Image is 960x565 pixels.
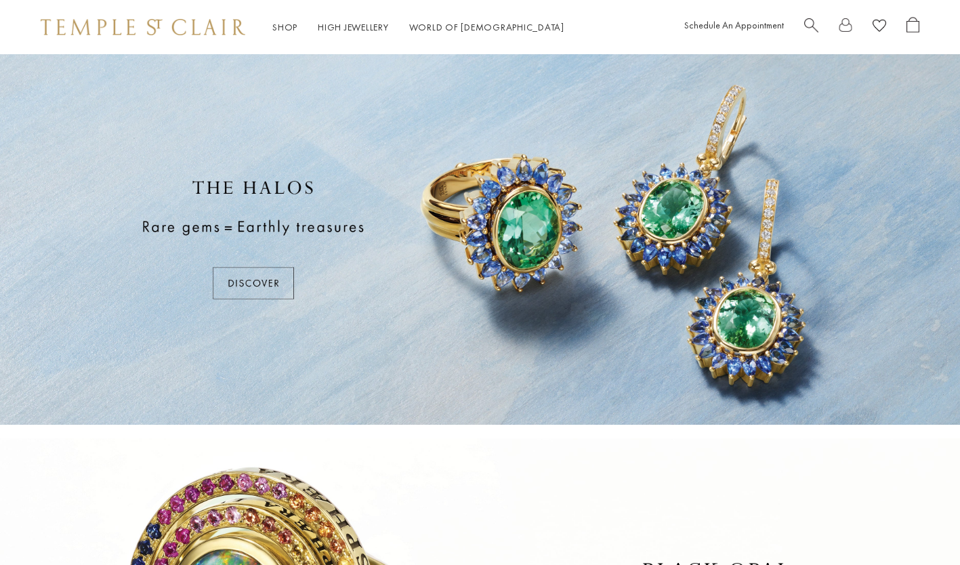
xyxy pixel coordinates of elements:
a: World of [DEMOGRAPHIC_DATA]World of [DEMOGRAPHIC_DATA] [409,21,564,33]
a: High JewelleryHigh Jewellery [318,21,389,33]
img: Temple St. Clair [41,19,245,35]
a: Open Shopping Bag [906,17,919,38]
nav: Main navigation [272,19,564,36]
a: Search [804,17,818,38]
a: ShopShop [272,21,297,33]
iframe: Gorgias live chat messenger [892,501,946,551]
a: View Wishlist [873,17,886,38]
a: Schedule An Appointment [684,19,784,31]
